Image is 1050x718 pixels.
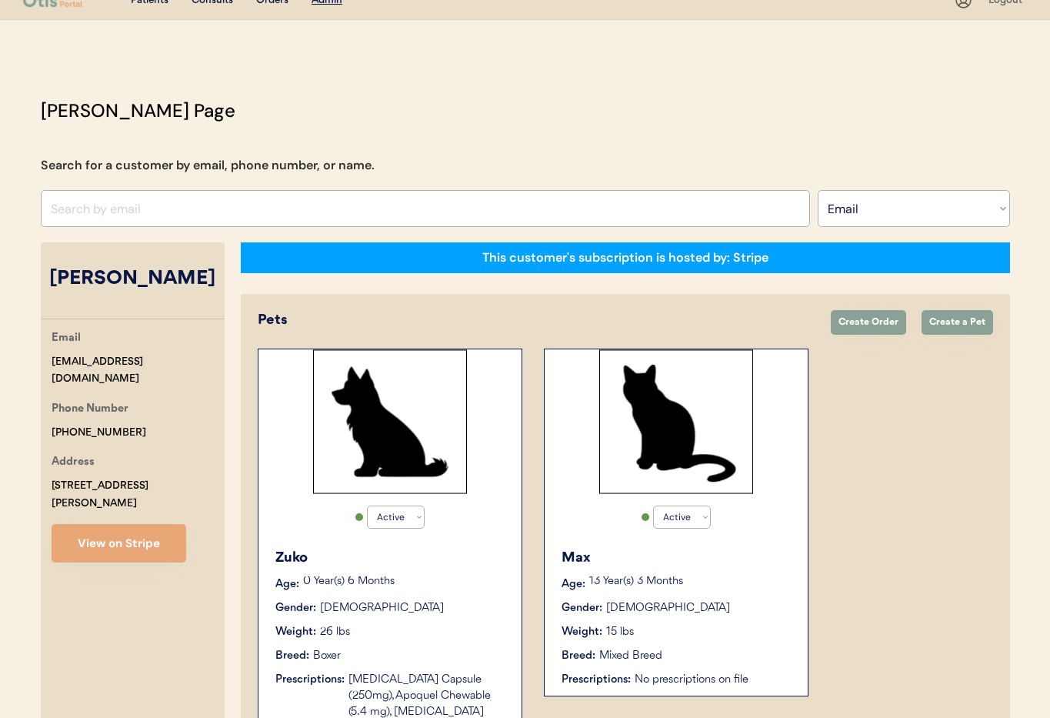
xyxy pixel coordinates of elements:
div: No prescriptions on file [635,672,792,688]
div: Boxer [313,648,341,664]
div: [DEMOGRAPHIC_DATA] [320,600,444,616]
div: Email [52,329,81,349]
div: Prescriptions: [562,672,631,688]
div: Phone Number [52,400,128,419]
div: [DEMOGRAPHIC_DATA] [606,600,730,616]
div: Age: [562,576,585,593]
div: Gender: [275,600,316,616]
div: 15 lbs [606,624,634,640]
img: Rectangle%2029.svg [313,349,467,494]
img: Rectangle%2029%20%281%29.svg [599,349,753,494]
div: [PERSON_NAME] [41,265,225,294]
div: Max [562,548,792,569]
div: Age: [275,576,299,593]
input: Search by email [41,190,810,227]
p: 0 Year(s) 6 Months [303,576,506,587]
div: Weight: [275,624,316,640]
div: Breed: [562,648,595,664]
div: [EMAIL_ADDRESS][DOMAIN_NAME] [52,353,225,389]
div: Prescriptions: [275,672,345,688]
div: Weight: [562,624,602,640]
div: [PHONE_NUMBER] [52,424,146,442]
button: Create Order [831,310,906,335]
p: 13 Year(s) 3 Months [589,576,792,587]
div: Gender: [562,600,602,616]
div: Zuko [275,548,506,569]
div: [PERSON_NAME] Page [41,97,235,125]
div: Mixed Breed [599,648,662,664]
button: View on Stripe [52,524,186,563]
div: 26 lbs [320,624,350,640]
button: Create a Pet [922,310,993,335]
div: Pets [258,310,815,331]
div: Search for a customer by email, phone number, or name. [41,156,375,175]
div: Breed: [275,648,309,664]
div: [STREET_ADDRESS][PERSON_NAME] [52,477,225,513]
div: Address [52,453,95,473]
div: This customer's subscription is hosted by: Stripe [482,249,768,266]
